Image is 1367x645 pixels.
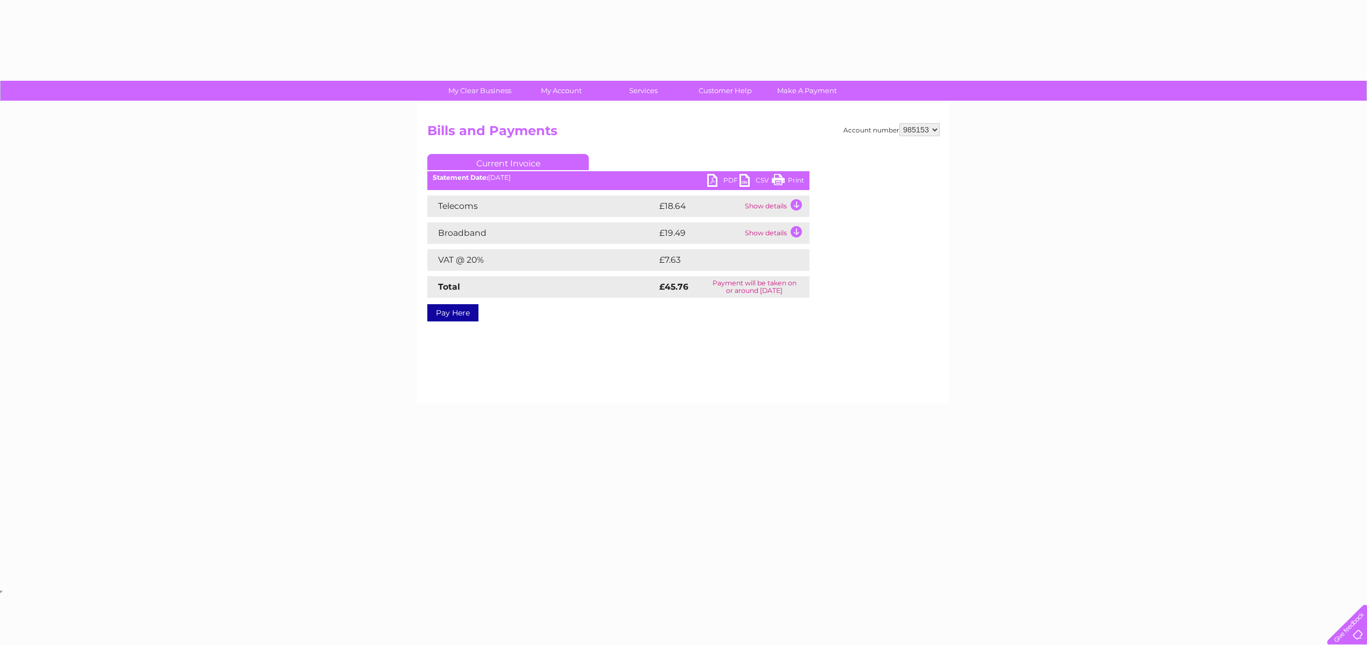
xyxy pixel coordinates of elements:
div: Account number [843,123,940,136]
h2: Bills and Payments [427,123,940,144]
a: Services [599,81,688,101]
a: CSV [739,174,772,190]
td: Broadband [427,222,657,244]
a: PDF [707,174,739,190]
div: [DATE] [427,174,809,181]
a: My Account [517,81,606,101]
a: Print [772,174,804,190]
a: Pay Here [427,304,478,321]
td: VAT @ 20% [427,249,657,271]
strong: Total [438,282,460,292]
a: Make A Payment [763,81,851,101]
td: Show details [742,222,809,244]
a: Customer Help [681,81,770,101]
a: My Clear Business [435,81,524,101]
strong: £45.76 [659,282,688,292]
td: £7.63 [657,249,784,271]
a: Current Invoice [427,154,589,170]
td: £19.49 [657,222,742,244]
b: Statement Date: [433,173,488,181]
td: Payment will be taken on or around [DATE] [699,276,809,298]
td: £18.64 [657,195,742,217]
td: Show details [742,195,809,217]
td: Telecoms [427,195,657,217]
